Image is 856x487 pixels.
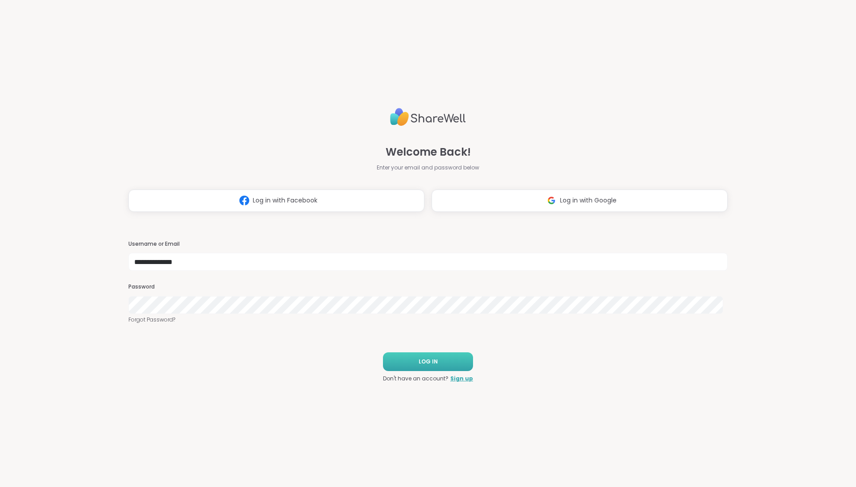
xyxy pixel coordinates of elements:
img: ShareWell Logomark [543,192,560,209]
a: Sign up [450,375,473,383]
span: Don't have an account? [383,375,449,383]
img: ShareWell Logo [390,104,466,130]
button: LOG IN [383,352,473,371]
button: Log in with Google [432,190,728,212]
a: Forgot Password? [128,316,728,324]
span: Log in with Facebook [253,196,317,205]
button: Log in with Facebook [128,190,424,212]
span: LOG IN [419,358,438,366]
h3: Password [128,283,728,291]
span: Welcome Back! [386,144,471,160]
span: Log in with Google [560,196,617,205]
img: ShareWell Logomark [236,192,253,209]
h3: Username or Email [128,240,728,248]
span: Enter your email and password below [377,164,479,172]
